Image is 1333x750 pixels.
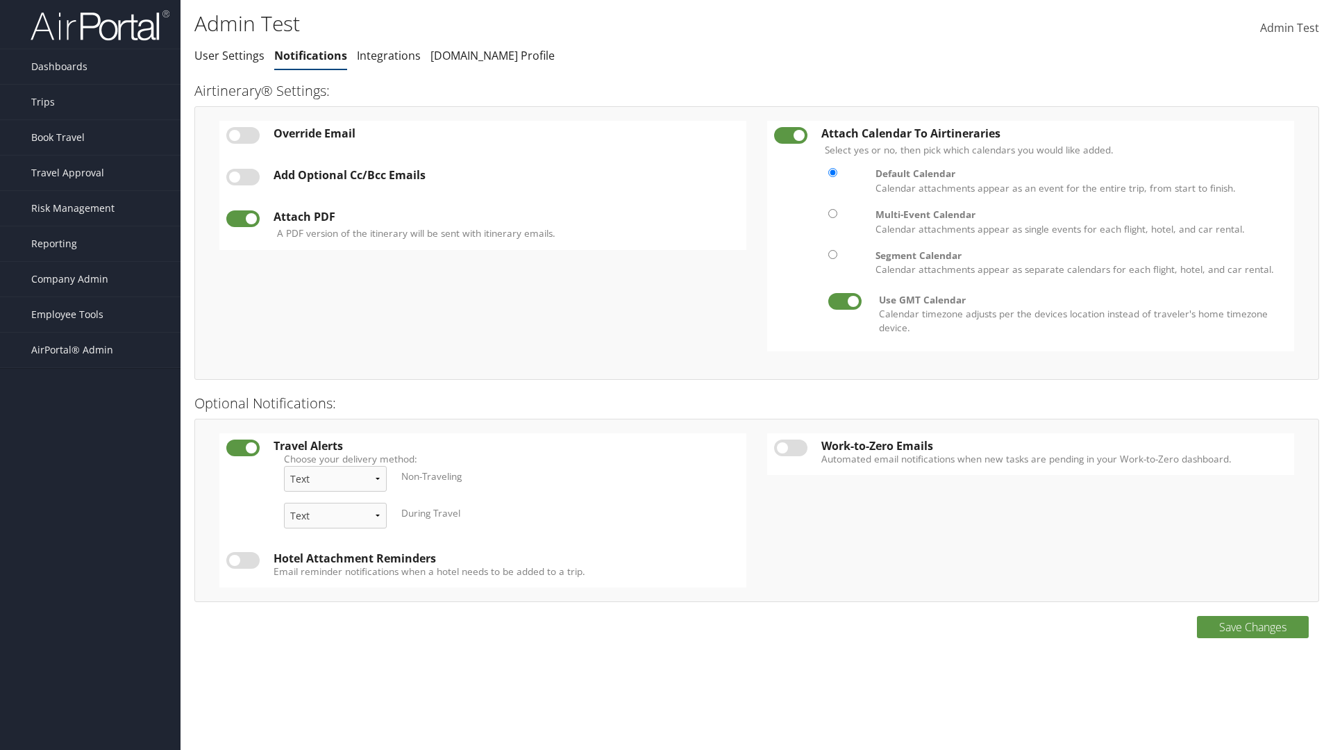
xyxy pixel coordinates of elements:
label: Calendar attachments appear as separate calendars for each flight, hotel, and car rental. [875,249,1280,277]
div: Segment Calendar [875,249,1280,262]
span: Book Travel [31,120,85,155]
a: Integrations [357,48,421,63]
label: Calendar attachments appear as an event for the entire trip, from start to finish. [875,167,1280,195]
label: Automated email notifications when new tasks are pending in your Work-to-Zero dashboard. [821,452,1287,466]
span: Admin Test [1260,20,1319,35]
h3: Airtinerary® Settings: [194,81,1319,101]
h1: Admin Test [194,9,944,38]
img: airportal-logo.png [31,9,169,42]
label: During Travel [401,506,460,520]
div: Override Email [274,127,739,140]
a: Admin Test [1260,7,1319,50]
div: Work-to-Zero Emails [821,440,1287,452]
a: User Settings [194,48,265,63]
div: Travel Alerts [274,440,739,452]
label: Email reminder notifications when a hotel needs to be added to a trip. [274,565,739,578]
span: Risk Management [31,191,115,226]
div: Attach PDF [274,210,739,223]
a: [DOMAIN_NAME] Profile [430,48,555,63]
button: Save Changes [1197,616,1309,638]
div: Use GMT Calendar [879,293,1277,307]
span: AirPortal® Admin [31,333,113,367]
span: Dashboards [31,49,87,84]
label: Select yes or no, then pick which calendars you would like added. [825,143,1114,157]
div: Attach Calendar To Airtineraries [821,127,1287,140]
div: Hotel Attachment Reminders [274,552,739,565]
span: Travel Approval [31,156,104,190]
div: Default Calendar [875,167,1280,181]
span: Company Admin [31,262,108,297]
label: Non-Traveling [401,469,462,483]
h3: Optional Notifications: [194,394,1319,413]
div: Add Optional Cc/Bcc Emails [274,169,739,181]
span: Trips [31,85,55,119]
a: Notifications [274,48,347,63]
span: Reporting [31,226,77,261]
label: Choose your delivery method: [284,452,729,466]
div: Multi-Event Calendar [875,208,1280,222]
span: Employee Tools [31,297,103,332]
label: Calendar timezone adjusts per the devices location instead of traveler's home timezone device. [879,293,1277,335]
label: A PDF version of the itinerary will be sent with itinerary emails. [277,226,555,240]
label: Calendar attachments appear as single events for each flight, hotel, and car rental. [875,208,1280,236]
